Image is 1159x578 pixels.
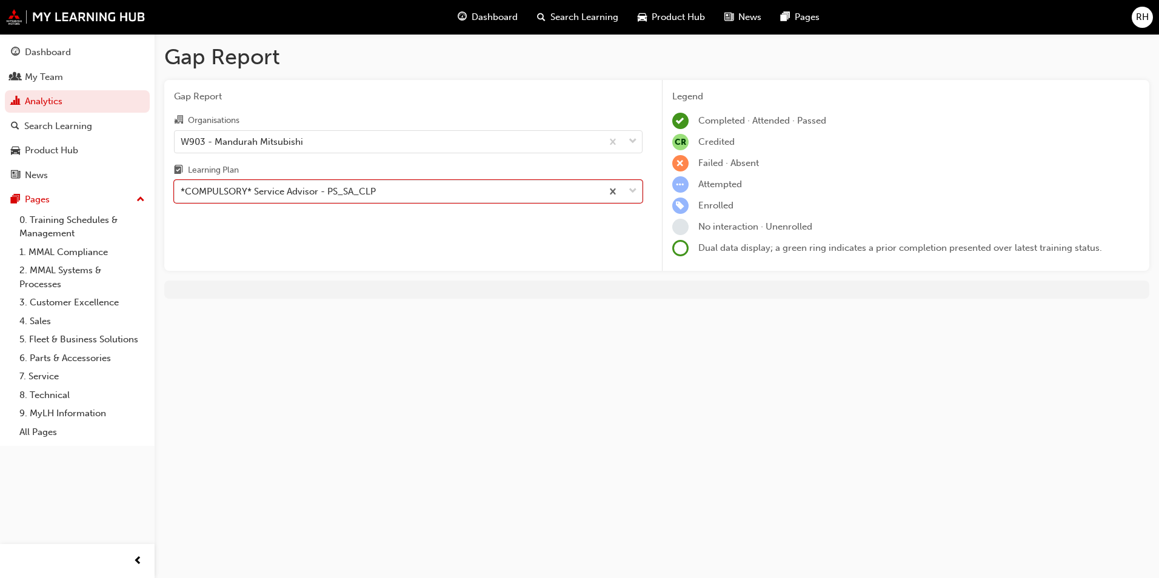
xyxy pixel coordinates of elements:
[11,47,20,58] span: guage-icon
[15,349,150,368] a: 6. Parts & Accessories
[11,194,20,205] span: pages-icon
[781,10,790,25] span: pages-icon
[527,5,628,30] a: search-iconSearch Learning
[628,5,715,30] a: car-iconProduct Hub
[133,554,142,569] span: prev-icon
[672,113,689,129] span: learningRecordVerb_COMPLETE-icon
[698,136,735,147] span: Credited
[672,155,689,171] span: learningRecordVerb_FAIL-icon
[698,200,733,211] span: Enrolled
[672,90,1140,104] div: Legend
[5,41,150,64] a: Dashboard
[174,90,643,104] span: Gap Report
[771,5,829,30] a: pages-iconPages
[5,188,150,211] button: Pages
[629,134,637,150] span: down-icon
[472,10,518,24] span: Dashboard
[698,115,826,126] span: Completed · Attended · Passed
[25,193,50,207] div: Pages
[448,5,527,30] a: guage-iconDashboard
[11,96,20,107] span: chart-icon
[174,165,183,176] span: learningplan-icon
[11,170,20,181] span: news-icon
[25,70,63,84] div: My Team
[652,10,705,24] span: Product Hub
[672,219,689,235] span: learningRecordVerb_NONE-icon
[1136,10,1149,24] span: RH
[715,5,771,30] a: news-iconNews
[724,10,733,25] span: news-icon
[24,119,92,133] div: Search Learning
[15,211,150,243] a: 0. Training Schedules & Management
[5,164,150,187] a: News
[15,293,150,312] a: 3. Customer Excellence
[164,44,1149,70] h1: Gap Report
[181,185,376,199] div: *COMPULSORY* Service Advisor - PS_SA_CLP
[15,404,150,423] a: 9. MyLH Information
[11,121,19,132] span: search-icon
[25,45,71,59] div: Dashboard
[11,145,20,156] span: car-icon
[6,9,145,25] img: mmal
[188,164,239,176] div: Learning Plan
[15,243,150,262] a: 1. MMAL Compliance
[15,423,150,442] a: All Pages
[25,144,78,158] div: Product Hub
[15,312,150,331] a: 4. Sales
[25,168,48,182] div: News
[5,139,150,162] a: Product Hub
[15,261,150,293] a: 2. MMAL Systems & Processes
[672,176,689,193] span: learningRecordVerb_ATTEMPT-icon
[5,39,150,188] button: DashboardMy TeamAnalyticsSearch LearningProduct HubNews
[672,134,689,150] span: null-icon
[15,367,150,386] a: 7. Service
[188,115,239,127] div: Organisations
[698,158,759,168] span: Failed · Absent
[5,66,150,88] a: My Team
[698,221,812,232] span: No interaction · Unenrolled
[795,10,820,24] span: Pages
[136,192,145,208] span: up-icon
[174,115,183,126] span: organisation-icon
[1132,7,1153,28] button: RH
[738,10,761,24] span: News
[672,198,689,214] span: learningRecordVerb_ENROLL-icon
[698,242,1102,253] span: Dual data display; a green ring indicates a prior completion presented over latest training status.
[638,10,647,25] span: car-icon
[629,184,637,199] span: down-icon
[11,72,20,83] span: people-icon
[550,10,618,24] span: Search Learning
[5,115,150,138] a: Search Learning
[15,386,150,405] a: 8. Technical
[181,135,303,148] div: W903 - Mandurah Mitsubishi
[5,90,150,113] a: Analytics
[15,330,150,349] a: 5. Fleet & Business Solutions
[698,179,742,190] span: Attempted
[537,10,546,25] span: search-icon
[458,10,467,25] span: guage-icon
